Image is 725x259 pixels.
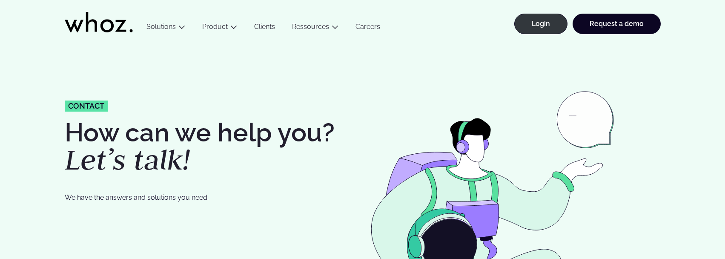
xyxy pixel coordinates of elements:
[68,102,104,110] span: Contact
[138,23,194,34] button: Solutions
[284,23,347,34] button: Ressources
[347,23,389,34] a: Careers
[202,23,228,31] a: Product
[573,14,661,34] a: Request a demo
[292,23,329,31] a: Ressources
[246,23,284,34] a: Clients
[514,14,567,34] a: Login
[65,141,190,178] em: Let’s talk!
[194,23,246,34] button: Product
[65,192,329,203] p: We have the answers and solutions you need.
[65,120,358,174] h1: How can we help you?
